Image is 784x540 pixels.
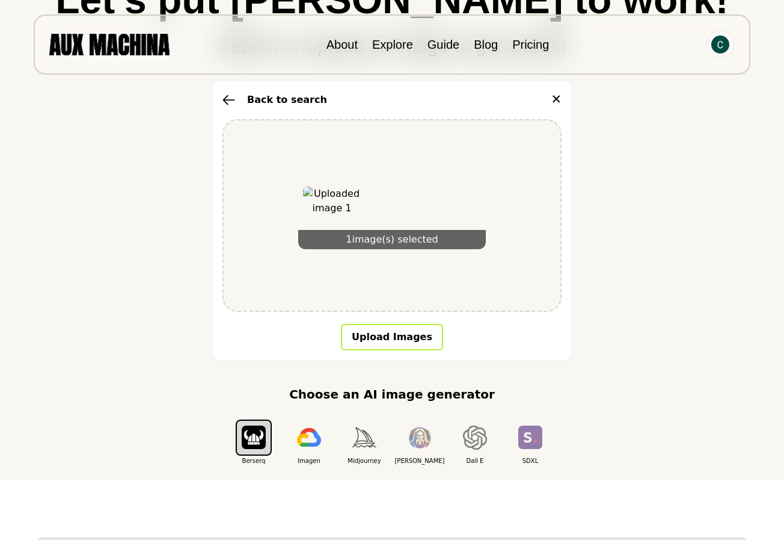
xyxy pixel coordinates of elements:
span: Imagen [281,456,337,465]
span: Berserq [226,456,281,465]
img: Uploaded image 1 [303,187,361,244]
img: Berserq [242,426,266,449]
button: Upload Images [341,324,443,350]
img: Avatar [711,36,729,54]
span: SDXL [503,456,558,465]
span: Dall E [447,456,503,465]
a: Pricing [512,38,549,51]
img: SDXL [518,426,542,449]
a: Explore [372,38,413,51]
span: Midjourney [337,456,392,465]
button: Back to search [222,93,327,107]
img: Leonardo [408,426,432,448]
a: About [326,38,358,51]
a: Blog [474,38,498,51]
span: [PERSON_NAME] [392,456,447,465]
div: 1 image(s) selected [298,230,486,249]
img: Imagen [297,428,321,447]
img: AUX MACHINA [49,34,170,55]
img: Dall E [463,426,487,450]
img: Midjourney [352,427,376,447]
a: Guide [427,38,459,51]
button: ✕ [551,90,562,110]
p: Choose an AI image generator [289,385,495,403]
